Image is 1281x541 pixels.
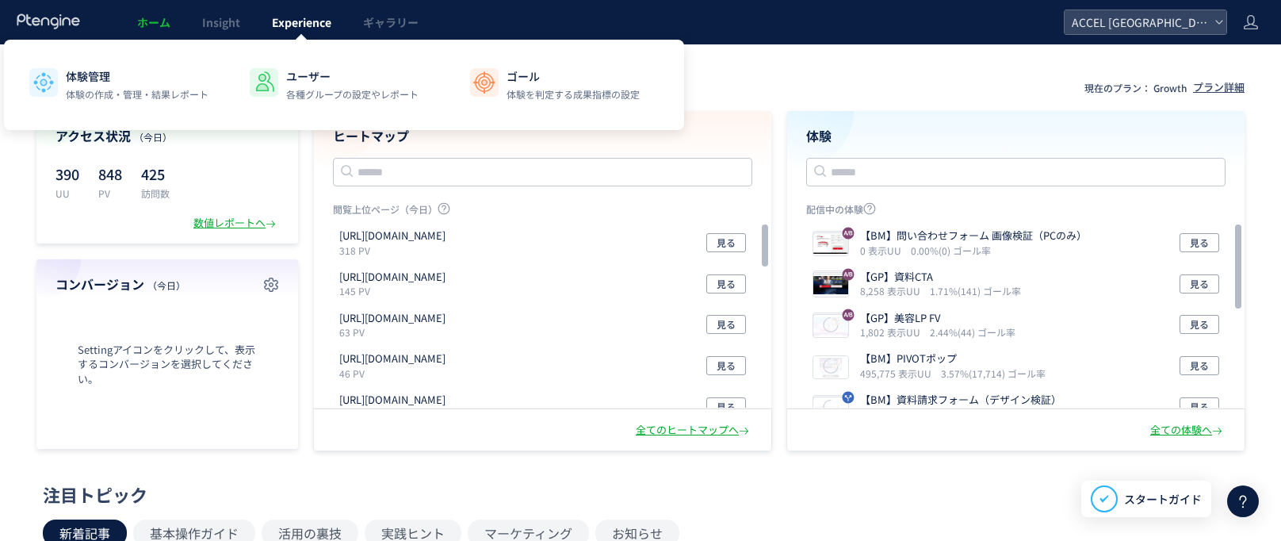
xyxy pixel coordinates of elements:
[137,14,170,30] span: ホーム
[43,482,1230,507] div: 注目トピック
[134,130,172,144] span: （今日）
[706,274,746,294] button: 見る
[1190,233,1209,252] span: 見る
[1190,356,1209,375] span: 見る
[1180,356,1219,375] button: 見る
[860,393,1061,408] p: 【BM】資料請求フォーム（デザイン検証）
[55,127,279,145] h4: アクセス状況
[1124,491,1202,508] span: スタートガイド
[98,186,122,200] p: PV
[860,408,927,421] i: 1,659 表示UU
[141,161,170,186] p: 425
[193,216,279,231] div: 数値レポートへ
[66,68,208,84] p: 体験管理
[706,233,746,252] button: 見る
[717,315,736,334] span: 見る
[507,68,640,84] p: ゴール
[717,233,736,252] span: 見る
[1190,274,1209,294] span: 見る
[339,228,445,244] p: https://accel-japan.com/
[55,343,279,387] span: Settingアイコンをクリックして、表示するコンバージョンを選択してください。
[286,87,419,102] p: 各種グループの設定やレポート
[66,87,208,102] p: 体験の作成・管理・結果レポート
[860,244,908,257] i: 0 表示UU
[706,397,746,416] button: 見る
[1193,80,1245,95] div: プラン詳細
[339,244,452,257] p: 318 PV
[1150,423,1226,438] div: 全ての体験へ
[806,202,1226,222] p: 配信中の体験
[55,275,279,294] h4: コンバージョン
[941,366,1046,380] i: 3.57%(17,714) ゴール率
[717,356,736,375] span: 見る
[717,397,736,416] span: 見る
[333,202,752,222] p: 閲覧上位ページ（今日）
[339,325,452,339] p: 63 PV
[507,87,640,102] p: 体験を判定する成果指標の設定
[706,356,746,375] button: 見る
[333,127,752,145] h4: ヒートマップ
[1180,397,1219,416] button: 見る
[860,284,927,297] i: 8,258 表示UU
[930,408,1015,421] i: 5.36%(89) ゴール率
[363,14,419,30] span: ギャラリー
[1067,10,1208,34] span: ACCEL [GEOGRAPHIC_DATA]
[339,270,445,285] p: https://accel-japan.com/promotion_tool/
[339,351,445,366] p: https://accel-japan.com/plan/
[1084,81,1187,94] p: 現在のプラン： Growth
[339,311,445,326] p: https://secure-link.jp/wf
[286,68,419,84] p: ユーザー
[636,423,752,438] div: 全てのヒートマップへ
[806,127,1226,145] h4: 体験
[98,161,122,186] p: 848
[1190,397,1209,416] span: 見る
[860,325,927,339] i: 1,802 表示UU
[1180,274,1219,294] button: 見る
[1180,233,1219,252] button: 見る
[339,393,445,408] p: https://mock.accel-japan.com/promotion_tool/
[930,284,1021,297] i: 1.71%(141) ゴール率
[141,186,170,200] p: 訪問数
[911,244,991,257] i: 0.00%(0) ゴール率
[706,315,746,334] button: 見る
[860,228,1087,244] p: 【BM】問い合わせフォーム 画像検証（PCのみ）
[1180,315,1219,334] button: 見る
[339,366,452,380] p: 46 PV
[930,325,1015,339] i: 2.44%(44) ゴール率
[147,278,185,292] span: （今日）
[339,408,452,421] p: 40 PV
[339,284,452,297] p: 145 PV
[717,274,736,294] span: 見る
[202,14,240,30] span: Insight
[860,270,1015,285] p: 【GP】資料CTA
[1190,315,1209,334] span: 見る
[55,186,79,200] p: UU
[860,366,938,380] i: 495,775 表示UU
[272,14,331,30] span: Experience
[55,161,79,186] p: 390
[813,233,848,255] img: ec7419c8a42a1c2d2565d17ae7e085231757051297973.jpeg
[860,311,1009,326] p: 【GP】美容LP FV
[860,351,1039,366] p: 【BM】PIVOTポップ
